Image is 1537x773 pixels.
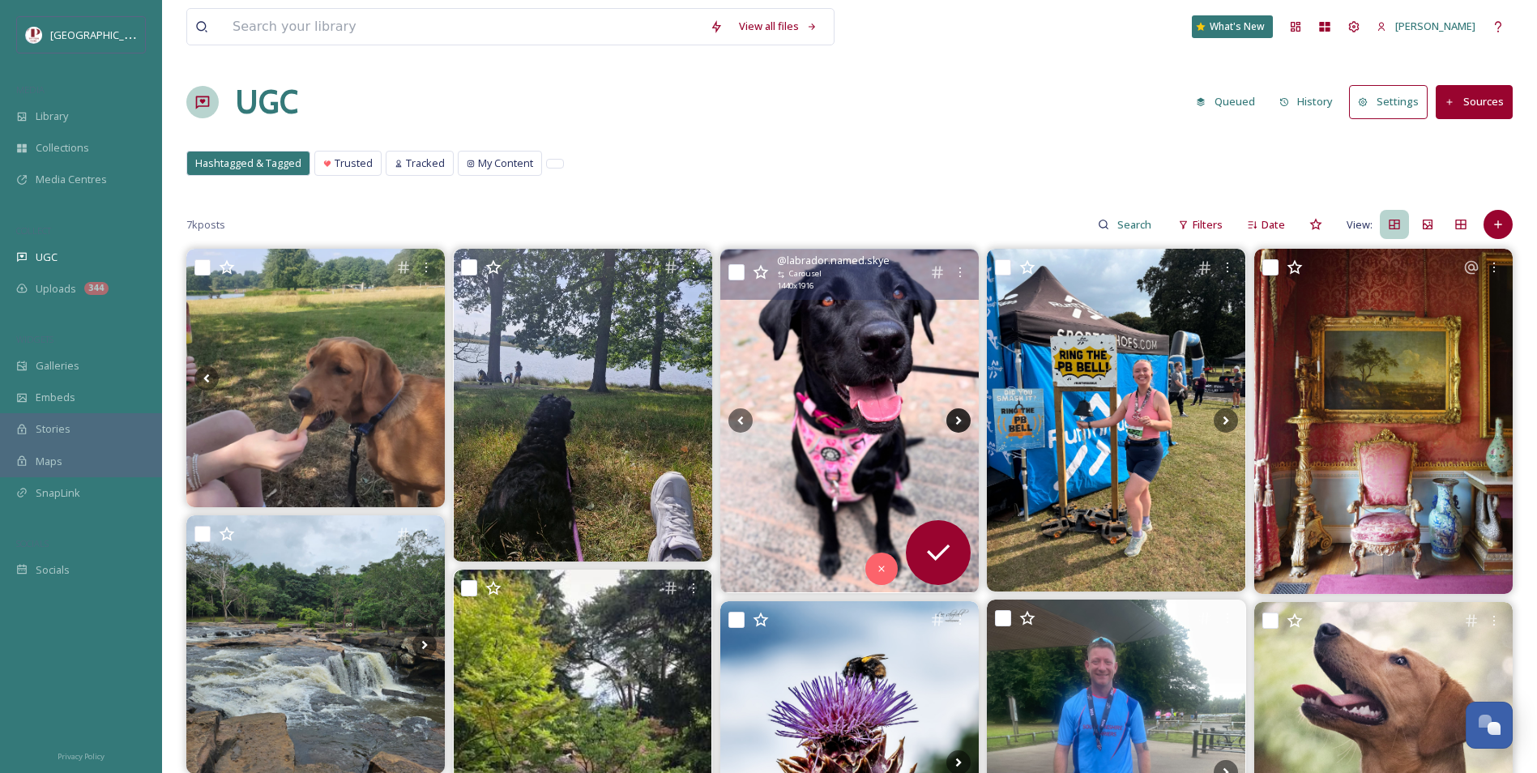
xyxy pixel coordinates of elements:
span: Stories [36,421,70,437]
span: Embeds [36,390,75,405]
span: Privacy Policy [58,751,105,762]
img: Yep, this is me wondering why my little legs are sooo tired, its because my two hoomans, said we ... [186,249,445,507]
a: [PERSON_NAME] [1368,11,1484,42]
span: Collections [36,140,89,156]
span: Socials [36,562,70,578]
a: Settings [1349,85,1436,118]
div: 344 [84,282,109,295]
a: History [1271,86,1350,117]
img: download%20(5).png [26,27,42,43]
button: Sources [1436,85,1513,118]
button: History [1271,86,1342,117]
span: Galleries [36,358,79,374]
span: Date [1262,217,1285,233]
a: Queued [1188,86,1271,117]
button: Open Chat [1466,702,1513,749]
span: SOCIALS [16,537,49,549]
span: UGC [36,250,58,265]
span: Trusted [335,156,373,171]
span: [GEOGRAPHIC_DATA] [50,27,153,42]
span: 7k posts [186,217,225,233]
img: ✨Our thoughts on AI✨ We thought that you might be interested to know that our little corner of In... [1254,249,1513,593]
a: What's New [1192,15,1273,38]
span: View: [1347,217,1373,233]
button: Queued [1188,86,1263,117]
span: 1440 x 1916 [777,280,813,292]
span: Library [36,109,68,124]
span: Uploads [36,281,76,297]
span: Filters [1193,217,1223,233]
span: WIDGETS [16,333,53,345]
img: Sunday stroll ✨️ #tattonpark #sundaystroll #lake #tattonlake #bordercollie #walkies #pooch [454,249,712,562]
span: Maps [36,454,62,469]
span: Carousel [789,268,822,280]
span: My Content [478,156,533,171]
img: Sunday Funday at Tatton Park 🌸💖🪩🧡 Mum says I was the best girl on this walk 🥳 Harness - Peace, Lo... [720,250,979,592]
span: MEDIA [16,83,45,96]
a: View all files [731,11,826,42]
input: Search your library [224,9,702,45]
span: Media Centres [36,172,107,187]
span: COLLECT [16,224,51,237]
a: Privacy Policy [58,745,105,765]
span: Hashtagged & Tagged [195,156,301,171]
span: @ labrador.named.skye [777,253,890,268]
span: [PERSON_NAME] [1395,19,1475,33]
span: Tracked [406,156,445,171]
span: SnapLink [36,485,80,501]
button: Settings [1349,85,1428,118]
input: Search [1109,208,1162,241]
a: UGC [235,78,298,126]
img: RUN THROUGH TATTON 10k 🥇🦌🌞 managed to PB my 10k time yesterday which i am just thrilled about!!! ... [987,249,1245,591]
